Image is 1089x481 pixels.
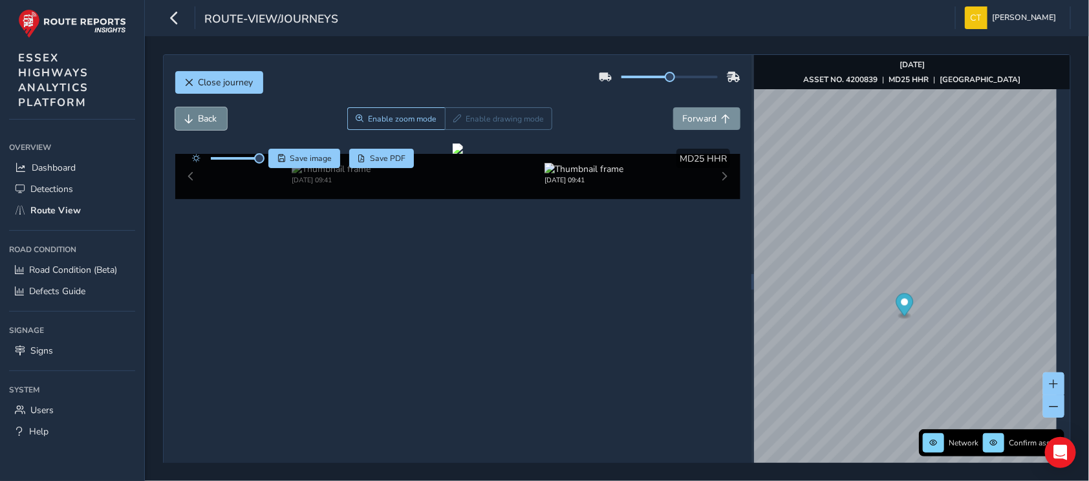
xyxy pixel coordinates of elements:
button: Forward [673,107,740,130]
div: Road Condition [9,240,135,259]
span: Signs [30,345,53,357]
div: [DATE] 09:41 [544,175,623,185]
button: Save [268,149,340,168]
strong: [GEOGRAPHIC_DATA] [940,74,1021,85]
span: route-view/journeys [204,11,338,29]
div: System [9,380,135,400]
button: Close journey [175,71,263,94]
span: Detections [30,183,73,195]
div: Map marker [896,294,913,320]
div: Overview [9,138,135,157]
strong: MD25 HHR [889,74,929,85]
div: Signage [9,321,135,340]
span: MD25 HHR [680,153,727,165]
span: Network [949,438,978,448]
span: Back [199,112,217,125]
span: ESSEX HIGHWAYS ANALYTICS PLATFORM [18,50,89,110]
strong: [DATE] [900,59,925,70]
button: PDF [349,149,415,168]
a: Detections [9,178,135,200]
a: Defects Guide [9,281,135,302]
span: Enable zoom mode [368,114,437,124]
a: Dashboard [9,157,135,178]
span: Close journey [199,76,253,89]
button: [PERSON_NAME] [965,6,1061,29]
span: Save image [290,153,332,164]
a: Help [9,421,135,442]
a: Signs [9,340,135,361]
span: Save PDF [370,153,405,164]
span: Road Condition (Beta) [29,264,117,276]
a: Route View [9,200,135,221]
img: rr logo [18,9,126,38]
div: Open Intercom Messenger [1045,437,1076,468]
img: Thumbnail frame [292,163,371,175]
div: | | [804,74,1021,85]
div: [DATE] 09:41 [292,175,371,185]
span: Users [30,404,54,416]
span: Defects Guide [29,285,85,297]
img: Thumbnail frame [544,163,623,175]
img: diamond-layout [965,6,987,29]
button: Zoom [347,107,445,130]
a: Users [9,400,135,421]
span: Help [29,425,49,438]
span: Route View [30,204,81,217]
a: Road Condition (Beta) [9,259,135,281]
span: Confirm assets [1009,438,1061,448]
button: Back [175,107,227,130]
span: [PERSON_NAME] [992,6,1057,29]
strong: ASSET NO. 4200839 [804,74,878,85]
span: Forward [683,112,717,125]
span: Dashboard [32,162,76,174]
